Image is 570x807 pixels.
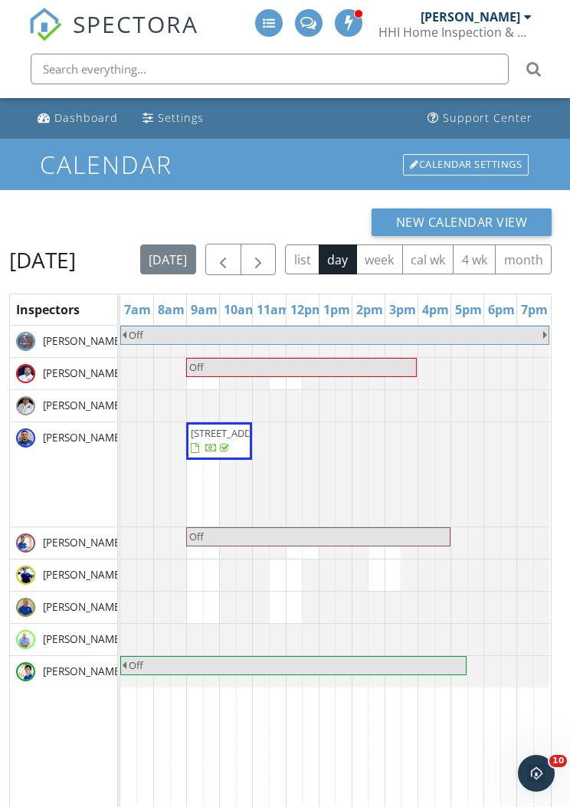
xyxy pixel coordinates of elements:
a: 2pm [352,297,387,322]
button: 4 wk [453,244,496,274]
span: [PERSON_NAME] [40,430,126,445]
img: 20220425_103223.jpg [16,598,35,617]
a: SPECTORA [28,21,198,53]
span: 10 [549,755,567,767]
button: day [319,244,357,274]
img: 8334a47d40204d029b6682c9b1fdee83.jpeg [16,364,35,383]
img: img_0667.jpeg [16,396,35,415]
iframe: Intercom live chat [518,755,555,792]
div: Settings [158,110,204,125]
button: list [285,244,319,274]
img: resized_103945_1607186620487.jpeg [16,428,35,448]
span: [PERSON_NAME] [40,631,126,647]
img: jj.jpg [16,332,35,351]
button: cal wk [402,244,454,274]
span: [PERSON_NAME] [40,535,126,550]
span: SPECTORA [73,8,198,40]
button: month [495,244,552,274]
a: 1pm [319,297,354,322]
a: 4pm [418,297,453,322]
a: 10am [220,297,261,322]
div: HHI Home Inspection & Pest Control [378,25,532,40]
div: Calendar Settings [403,154,529,176]
span: Off [129,658,143,672]
a: 11am [253,297,294,322]
div: Dashboard [54,110,118,125]
a: 6pm [484,297,519,322]
a: 5pm [451,297,486,322]
span: [PERSON_NAME] [40,567,126,582]
h1: Calendar [40,151,531,178]
a: Support Center [421,104,539,133]
button: Next day [241,244,277,275]
img: dsc06978.jpg [16,662,35,681]
span: [PERSON_NAME] "Captain" [PERSON_NAME] [40,599,258,615]
button: New Calendar View [372,208,552,236]
span: [STREET_ADDRESS] [191,426,277,440]
span: [PERSON_NAME] [40,366,126,381]
button: Previous day [205,244,241,275]
a: Settings [136,104,210,133]
a: Dashboard [31,104,124,133]
a: 7am [120,297,155,322]
button: week [356,244,403,274]
a: Calendar Settings [401,153,530,177]
a: 8am [154,297,188,322]
img: dsc08126.jpg [16,630,35,649]
span: Inspectors [16,301,80,318]
span: [PERSON_NAME] [40,398,126,413]
a: 3pm [385,297,420,322]
img: dsc07028.jpg [16,533,35,553]
span: Off [189,360,204,374]
input: Search everything... [31,54,509,84]
a: 9am [187,297,221,322]
a: 12pm [287,297,328,322]
div: [PERSON_NAME] [421,9,520,25]
h2: [DATE] [9,244,76,275]
a: 7pm [517,297,552,322]
span: [PERSON_NAME] [40,664,126,679]
span: Off [129,328,143,342]
span: Off [189,530,204,543]
img: The Best Home Inspection Software - Spectora [28,8,62,41]
span: [PERSON_NAME] [40,333,126,349]
img: img_7310_small.jpeg [16,566,35,585]
button: [DATE] [140,244,196,274]
div: Support Center [443,110,532,125]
